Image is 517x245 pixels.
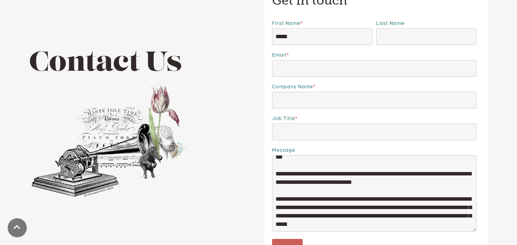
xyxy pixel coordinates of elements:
h1: Contact Us [29,49,253,79]
span: Job Title [272,115,295,121]
span: Message [272,147,295,153]
span: Email [272,52,287,57]
img: Collage of phonograph, flowers, and elephant and a hand [29,83,188,200]
span: Company name [272,83,313,89]
span: Last name [376,20,404,26]
span: First name [272,20,300,26]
